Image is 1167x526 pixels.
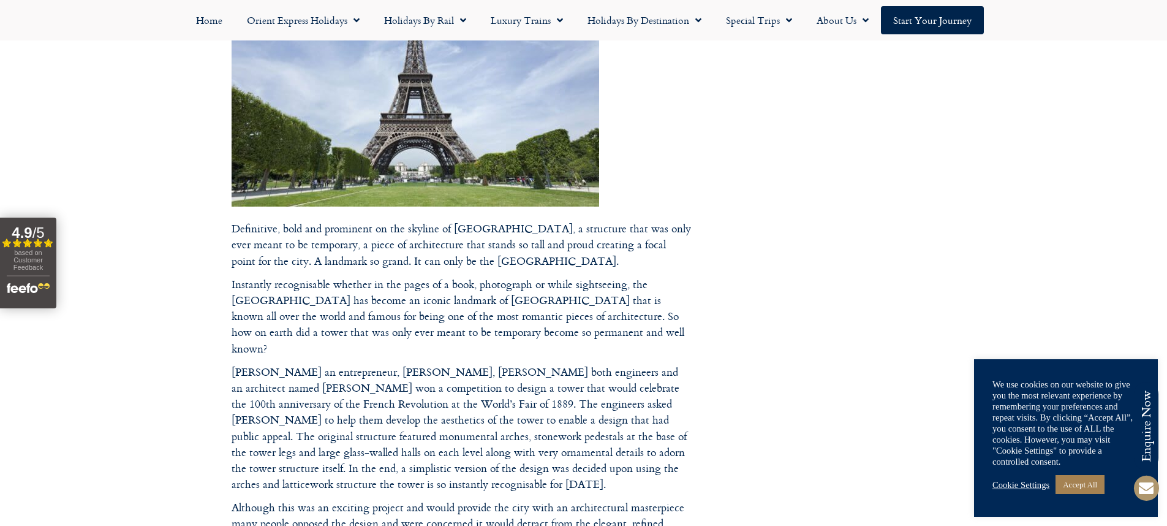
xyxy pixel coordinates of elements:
[714,6,804,34] a: Special Trips
[575,6,714,34] a: Holidays by Destination
[992,379,1139,467] div: We use cookies on our website to give you the most relevant experience by remembering your prefer...
[881,6,984,34] a: Start your Journey
[804,6,881,34] a: About Us
[1056,475,1105,494] a: Accept All
[478,6,575,34] a: Luxury Trains
[235,6,372,34] a: Orient Express Holidays
[992,479,1049,490] a: Cookie Settings
[372,6,478,34] a: Holidays by Rail
[6,6,1161,34] nav: Menu
[184,6,235,34] a: Home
